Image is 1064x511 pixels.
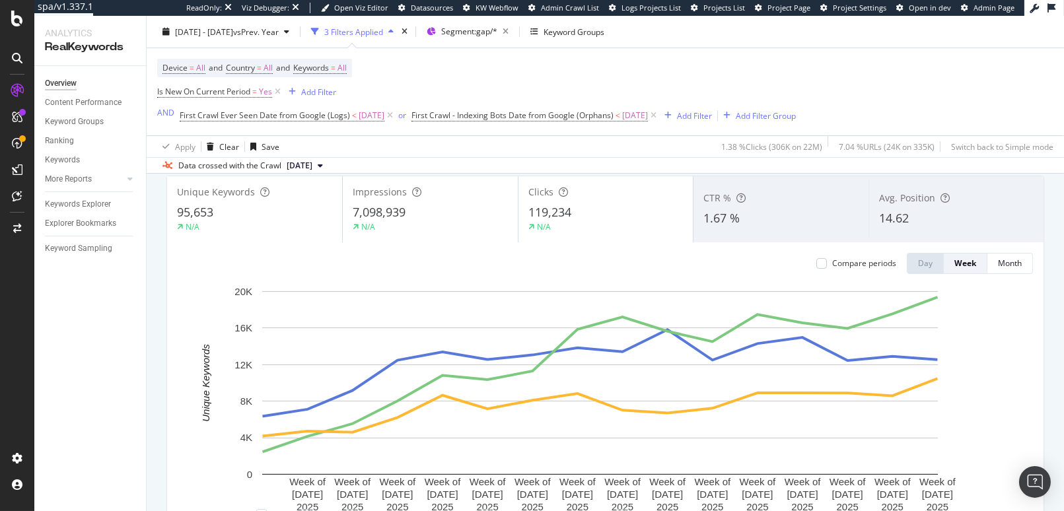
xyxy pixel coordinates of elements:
[785,476,822,487] text: Week of
[839,141,935,152] div: 7.04 % URLs ( 24K on 335K )
[234,322,252,333] text: 16K
[45,172,92,186] div: More Reports
[240,432,252,443] text: 4K
[337,59,347,77] span: All
[697,489,728,500] text: [DATE]
[718,108,796,123] button: Add Filter Group
[528,186,553,198] span: Clicks
[45,77,77,90] div: Overview
[607,489,638,500] text: [DATE]
[157,21,295,42] button: [DATE] - [DATE]vsPrev. Year
[177,204,213,220] span: 95,653
[398,109,406,121] button: or
[45,197,137,211] a: Keywords Explorer
[622,106,648,125] span: [DATE]
[45,242,112,255] div: Keyword Sampling
[918,257,933,269] div: Day
[201,136,239,157] button: Clear
[703,210,740,226] span: 1.67 %
[832,489,863,500] text: [DATE]
[306,21,399,42] button: 3 Filters Applied
[787,489,818,500] text: [DATE]
[382,489,413,500] text: [DATE]
[259,83,272,101] span: Yes
[45,153,137,167] a: Keywords
[287,160,312,172] span: 2025 Aug. 20th
[352,110,357,121] span: <
[721,141,822,152] div: 1.38 % Clicks ( 306K on 22M )
[476,3,518,13] span: KW Webflow
[694,476,731,487] text: Week of
[398,110,406,121] div: or
[525,21,610,42] button: Keyword Groups
[264,59,273,77] span: All
[257,62,262,73] span: =
[609,3,681,13] a: Logs Projects List
[247,469,252,480] text: 0
[832,257,896,269] div: Compare periods
[175,141,195,152] div: Apply
[879,210,909,226] span: 14.62
[157,86,250,97] span: Is New On Current Period
[767,3,810,13] span: Project Page
[922,489,953,500] text: [DATE]
[944,253,987,274] button: Week
[186,221,199,232] div: N/A
[833,3,886,13] span: Project Settings
[649,476,686,487] text: Week of
[427,489,458,500] text: [DATE]
[830,476,867,487] text: Week of
[177,186,255,198] span: Unique Keywords
[399,25,410,38] div: times
[331,62,336,73] span: =
[242,3,289,13] div: Viz Debugger:
[537,221,551,232] div: N/A
[562,489,593,500] text: [DATE]
[233,26,279,37] span: vs Prev. Year
[301,86,336,97] div: Add Filter
[45,77,137,90] a: Overview
[186,3,222,13] div: ReadOnly:
[441,26,497,37] span: Segment: gap/*
[946,136,1053,157] button: Switch back to Simple mode
[703,3,745,13] span: Projects List
[755,3,810,13] a: Project Page
[652,489,683,500] text: [DATE]
[951,141,1053,152] div: Switch back to Simple mode
[879,191,935,204] span: Avg. Position
[425,476,462,487] text: Week of
[334,476,371,487] text: Week of
[283,84,336,100] button: Add Filter
[334,3,388,13] span: Open Viz Editor
[398,3,453,13] a: Datasources
[559,476,596,487] text: Week of
[45,217,116,230] div: Explorer Bookmarks
[659,108,712,123] button: Add Filter
[45,40,135,55] div: RealKeywords
[421,21,514,42] button: Segment:gap/*
[293,62,329,73] span: Keywords
[411,3,453,13] span: Datasources
[974,3,1014,13] span: Admin Page
[353,186,407,198] span: Impressions
[245,136,279,157] button: Save
[45,134,74,148] div: Ranking
[157,107,174,118] div: AND
[961,3,1014,13] a: Admin Page
[353,204,406,220] span: 7,098,939
[289,476,326,487] text: Week of
[541,3,599,13] span: Admin Crawl List
[45,134,137,148] a: Ranking
[45,153,80,167] div: Keywords
[877,489,908,500] text: [DATE]
[954,257,976,269] div: Week
[157,106,174,119] button: AND
[292,489,323,500] text: [DATE]
[691,3,745,13] a: Projects List
[240,395,252,407] text: 8K
[907,253,944,274] button: Day
[190,62,194,73] span: =
[324,26,383,37] div: 3 Filters Applied
[45,115,104,129] div: Keyword Groups
[234,359,252,370] text: 12K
